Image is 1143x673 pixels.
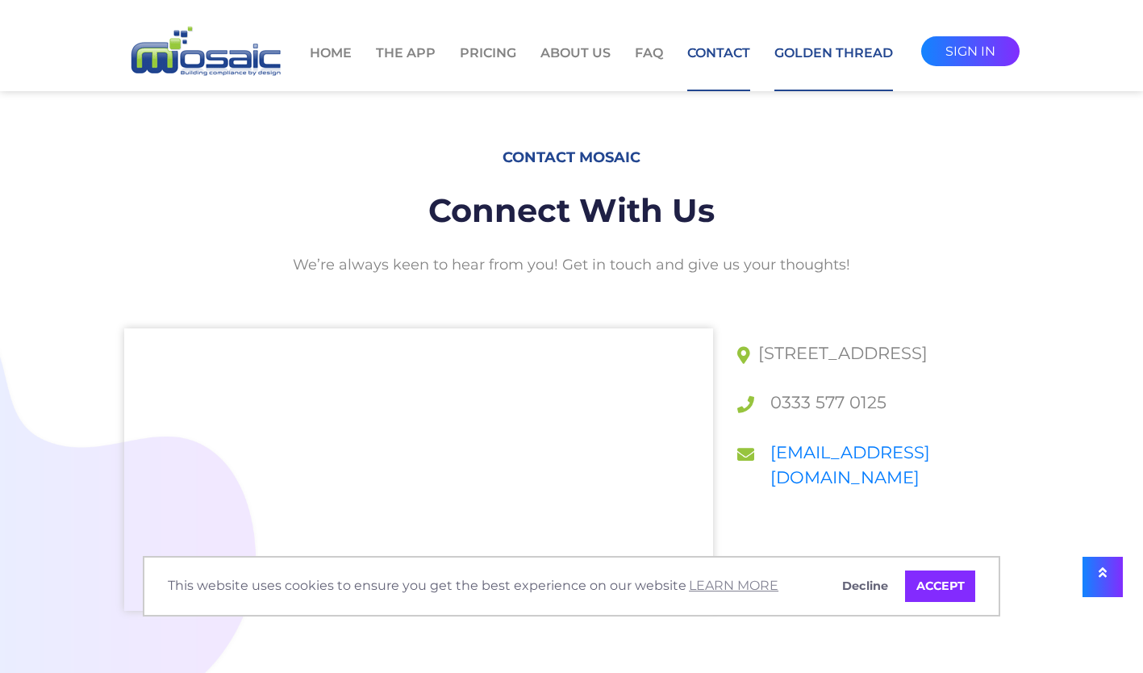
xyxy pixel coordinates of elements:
[1074,600,1131,661] iframe: Chat
[124,137,1020,179] h6: contact mosaic
[376,44,436,90] a: The App
[124,24,286,80] img: logo
[143,556,1000,617] div: cookieconsent
[124,242,1020,288] p: We’re always keen to hear from you! Get in touch and give us your thoughts!
[168,574,819,598] span: This website uses cookies to ensure you get the best experience on our website
[921,36,1020,66] a: sign in
[832,571,899,603] a: deny cookies
[687,44,750,91] a: Contact
[635,44,663,90] a: FAQ
[770,440,1020,491] a: [EMAIL_ADDRESS][DOMAIN_NAME]
[124,179,1020,242] h2: Connect With Us
[737,328,928,378] p: [STREET_ADDRESS]
[905,571,975,603] a: allow cookies
[774,44,893,91] a: Golden Thread
[460,44,516,90] a: Pricing
[686,574,781,598] a: learn more about cookies
[737,378,886,428] p: 0333 577 0125
[540,44,611,90] a: About Us
[310,44,352,90] a: Home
